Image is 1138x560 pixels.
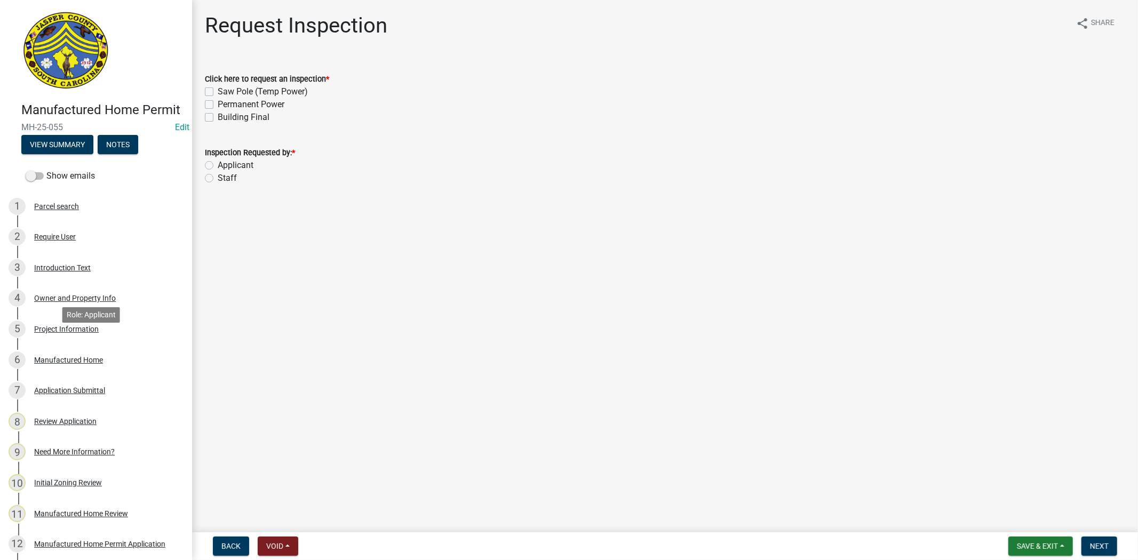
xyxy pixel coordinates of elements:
[9,321,26,338] div: 5
[21,11,110,91] img: Jasper County, South Carolina
[266,542,283,550] span: Void
[34,418,97,425] div: Review Application
[34,233,76,241] div: Require User
[21,141,93,149] wm-modal-confirm: Summary
[218,172,237,185] label: Staff
[258,537,298,556] button: Void
[98,135,138,154] button: Notes
[34,356,103,364] div: Manufactured Home
[1091,17,1115,30] span: Share
[62,307,120,323] div: Role: Applicant
[34,294,116,302] div: Owner and Property Info
[213,537,249,556] button: Back
[205,76,329,83] label: Click here to request an inspection
[218,98,284,111] label: Permanent Power
[9,535,26,553] div: 12
[9,198,26,215] div: 1
[1068,13,1123,34] button: shareShare
[34,448,115,455] div: Need More Information?
[9,443,26,460] div: 9
[205,149,295,157] label: Inspection Requested by:
[34,203,79,210] div: Parcel search
[175,122,189,132] a: Edit
[1090,542,1109,550] span: Next
[9,259,26,276] div: 3
[34,540,165,548] div: Manufactured Home Permit Application
[205,13,387,38] h1: Request Inspection
[221,542,241,550] span: Back
[9,228,26,245] div: 2
[9,505,26,522] div: 11
[1076,17,1089,30] i: share
[21,122,171,132] span: MH-25-055
[34,387,105,394] div: Application Submittal
[9,413,26,430] div: 8
[9,290,26,307] div: 4
[26,170,95,182] label: Show emails
[218,159,253,172] label: Applicant
[218,111,269,124] label: Building Final
[34,325,99,333] div: Project Information
[175,122,189,132] wm-modal-confirm: Edit Application Number
[1017,542,1058,550] span: Save & Exit
[34,264,91,271] div: Introduction Text
[1081,537,1117,556] button: Next
[9,382,26,399] div: 7
[34,479,102,486] div: Initial Zoning Review
[9,474,26,491] div: 10
[21,135,93,154] button: View Summary
[218,85,308,98] label: Saw Pole (Temp Power)
[21,102,184,118] h4: Manufactured Home Permit
[1008,537,1073,556] button: Save & Exit
[98,141,138,149] wm-modal-confirm: Notes
[9,351,26,369] div: 6
[34,510,128,517] div: Manufactured Home Review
